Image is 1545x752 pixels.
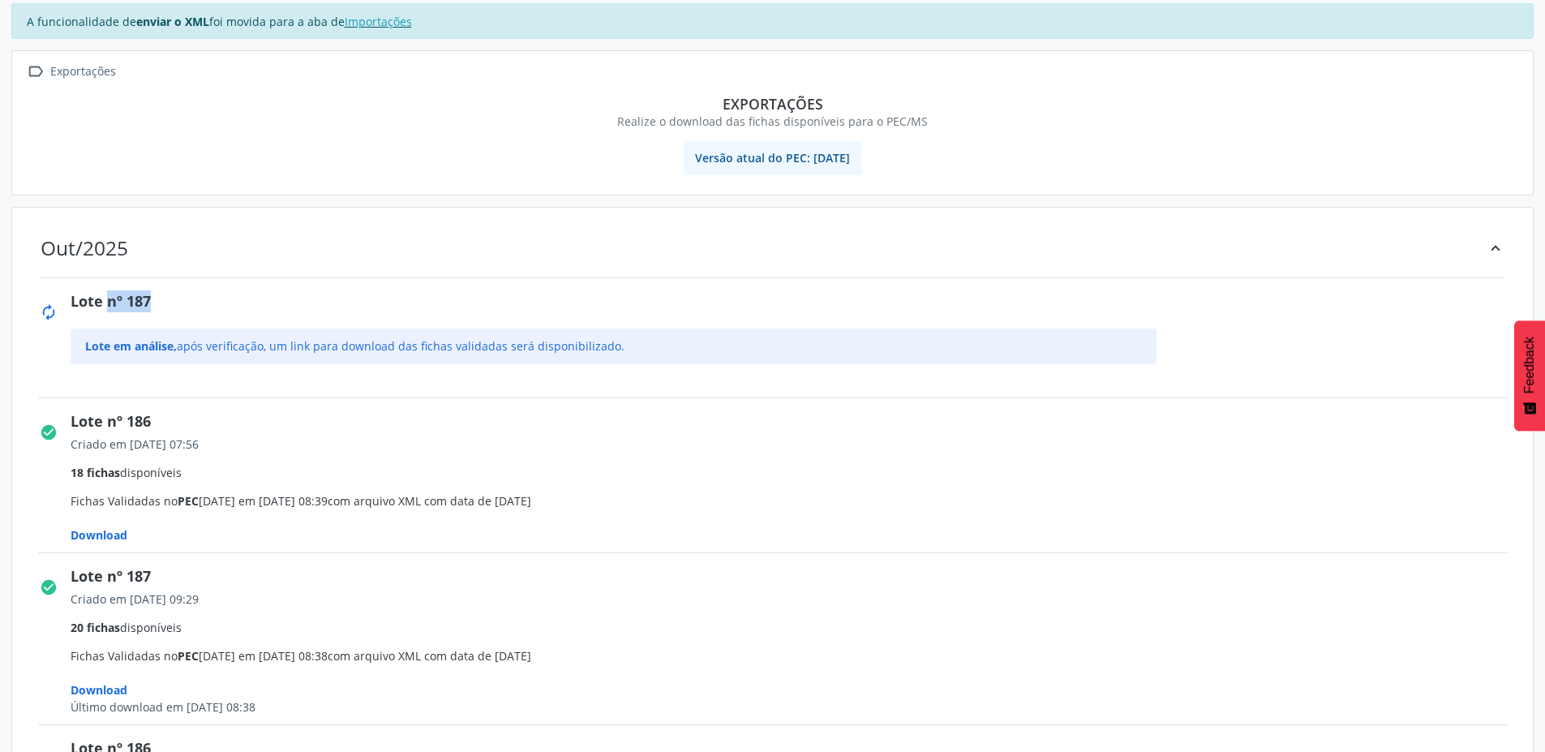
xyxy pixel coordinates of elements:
div: Criado em [DATE] 07:56 [71,436,1519,453]
span: com arquivo XML com data de [DATE] [328,648,531,664]
span: com arquivo XML com data de [DATE] [328,493,531,509]
div: Exportações [47,60,118,84]
div: keyboard_arrow_up [1487,236,1504,260]
button: Feedback - Mostrar pesquisa [1514,320,1545,431]
div: Exportações [35,95,1510,113]
div: Criado em [DATE] 09:29 [71,591,1519,608]
div: Último download em [DATE] 08:38 [71,698,1519,715]
span: Download [71,527,127,543]
i:  [24,60,47,84]
span: Download [71,682,127,698]
i: autorenew [40,303,58,321]
strong: enviar o XML [136,14,209,29]
span: PEC [178,493,199,509]
div: A funcionalidade de foi movida para a aba de [11,3,1534,39]
i: check_circle [40,578,58,596]
span: 18 fichas [71,465,120,480]
div: Realize o download das fichas disponíveis para o PEC/MS [35,113,1510,130]
div: Lote nº 187 [71,290,1519,312]
i: keyboard_arrow_up [1487,239,1504,257]
div: Lote nº 186 [71,410,1519,432]
span: Versão atual do PEC: [DATE] [684,141,861,175]
a: Importações [345,14,412,29]
span: Feedback [1522,337,1537,393]
div: Out/2025 [41,236,128,260]
span: Fichas Validadas no [DATE] em [DATE] 08:39 [71,436,1519,544]
div: disponíveis [71,464,1519,481]
span: após verificação, um link para download das fichas validadas será disponibilizado. [85,338,624,354]
span: PEC [178,648,199,664]
div: disponíveis [71,619,1519,636]
span: Lote em análise, [85,338,177,354]
i: check_circle [40,423,58,441]
div: Lote nº 187 [71,565,1519,587]
a:  Exportações [24,60,118,84]
span: 20 fichas [71,620,120,635]
span: Fichas Validadas no [DATE] em [DATE] 08:38 [71,591,1519,715]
